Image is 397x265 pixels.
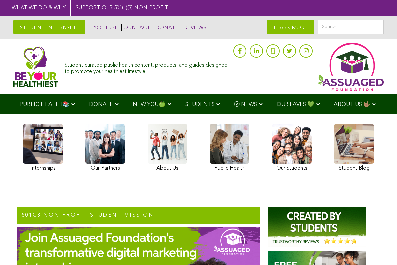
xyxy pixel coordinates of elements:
[334,102,370,107] span: ABOUT US 🤟🏽
[318,43,384,91] img: Assuaged App
[89,102,113,107] span: DONATE
[185,102,215,107] span: STUDENTS
[364,233,397,265] iframe: Chat Widget
[20,102,69,107] span: PUBLIC HEALTH📚
[277,102,314,107] span: OUR FAVES 💚
[271,48,275,54] img: glassdoor
[318,20,384,34] input: Search
[10,94,387,114] div: Navigation Menu
[121,24,150,31] a: CONTACT
[17,207,260,224] h2: 501c3 NON-PROFIT STUDENT MISSION
[65,59,230,75] div: Student-curated public health content, products, and guides designed to promote your healthiest l...
[13,46,58,87] img: Assuaged
[92,24,118,31] a: YOUTUBE
[267,20,314,34] a: LEARN MORE
[133,102,166,107] span: NEW YOU🍏
[268,207,366,247] img: Assuaged-Foundation-Student-Internship-Opportunity-Reviews-Mission-GIPHY-2
[13,20,85,34] a: STUDENT INTERNSHIP
[182,24,206,31] a: REVIEWS
[234,102,257,107] span: Ⓥ NEWS
[154,24,179,31] a: DONATE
